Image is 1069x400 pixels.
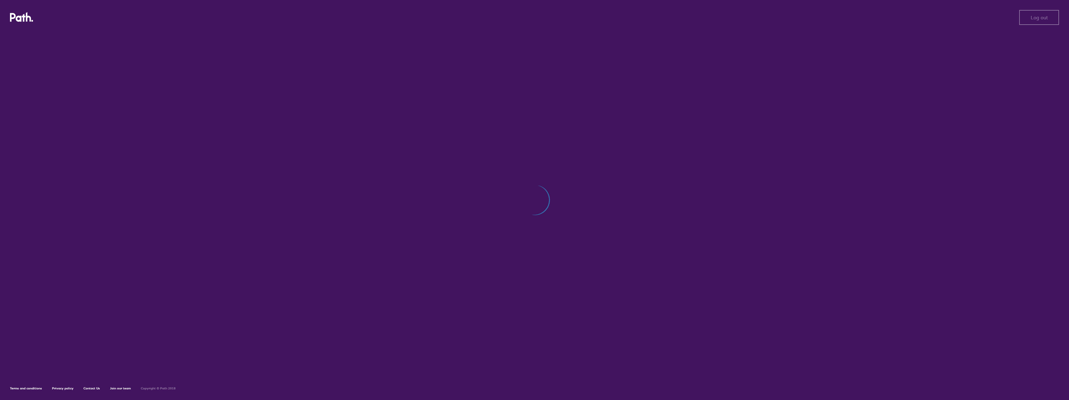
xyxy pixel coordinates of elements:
[1031,15,1048,20] span: Log out
[1019,10,1059,25] button: Log out
[83,386,100,390] a: Contact Us
[141,387,176,390] h6: Copyright © Path 2018
[110,386,131,390] a: Join our team
[10,386,42,390] a: Terms and conditions
[52,386,74,390] a: Privacy policy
